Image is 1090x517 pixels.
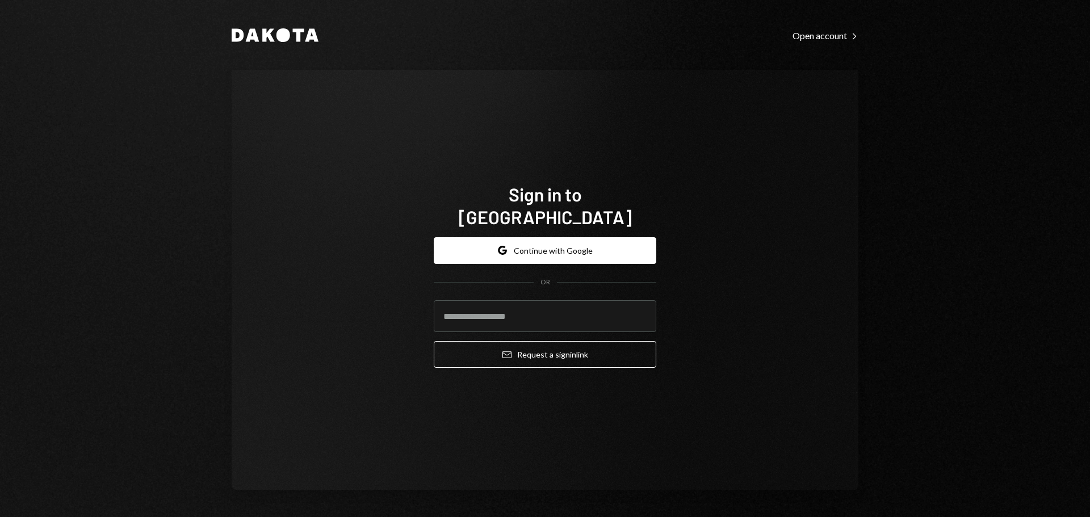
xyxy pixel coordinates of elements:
[434,341,656,368] button: Request a signinlink
[434,183,656,228] h1: Sign in to [GEOGRAPHIC_DATA]
[793,29,858,41] a: Open account
[793,30,858,41] div: Open account
[540,278,550,287] div: OR
[434,237,656,264] button: Continue with Google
